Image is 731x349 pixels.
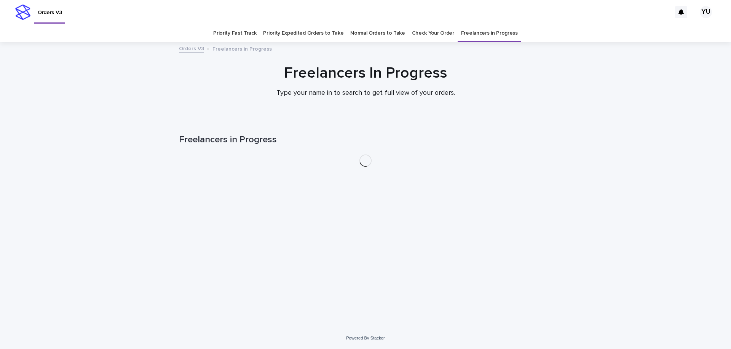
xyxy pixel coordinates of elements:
[179,134,552,145] h1: Freelancers in Progress
[213,24,256,42] a: Priority Fast Track
[346,336,385,340] a: Powered By Stacker
[700,6,712,18] div: YU
[15,5,30,20] img: stacker-logo-s-only.png
[350,24,405,42] a: Normal Orders to Take
[179,64,552,82] h1: Freelancers In Progress
[263,24,343,42] a: Priority Expedited Orders to Take
[461,24,518,42] a: Freelancers in Progress
[213,89,518,97] p: Type your name in to search to get full view of your orders.
[179,44,204,53] a: Orders V3
[412,24,454,42] a: Check Your Order
[212,44,272,53] p: Freelancers in Progress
